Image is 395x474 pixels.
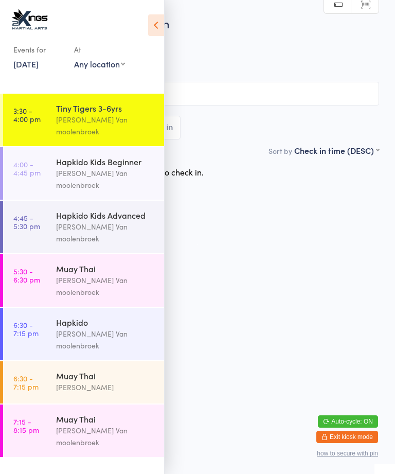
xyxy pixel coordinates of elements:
div: [PERSON_NAME] Van moolenbroek [56,274,155,298]
div: [PERSON_NAME] Van moolenbroek [56,221,155,244]
time: 4:45 - 5:30 pm [13,214,40,230]
div: [PERSON_NAME] Van moolenbroek [56,328,155,352]
div: Any location [74,58,125,69]
div: At [74,41,125,58]
div: Muay Thai [56,370,155,381]
button: Auto-cycle: ON [318,415,378,428]
span: Mats [16,57,379,67]
h2: Tiny Tigers 3-6yrs Check-in [16,14,379,31]
div: Hapkido Kids Beginner [56,156,155,167]
span: [DATE] 3:30pm [16,37,363,47]
a: 4:45 -5:30 pmHapkido Kids Advanced[PERSON_NAME] Van moolenbroek [3,201,164,253]
div: Events for [13,41,64,58]
div: Hapkido [56,317,155,328]
div: [PERSON_NAME] Van moolenbroek [56,425,155,448]
time: 7:15 - 8:15 pm [13,417,39,434]
img: Two Kings Martial Arts [10,8,49,31]
a: [DATE] [13,58,39,69]
time: 6:30 - 7:15 pm [13,374,39,391]
div: [PERSON_NAME] Van moolenbroek [56,114,155,137]
input: Search [16,82,379,106]
a: 7:15 -8:15 pmMuay Thai[PERSON_NAME] Van moolenbroek [3,405,164,457]
time: 4:00 - 4:45 pm [13,160,41,177]
a: 6:30 -7:15 pmHapkido[PERSON_NAME] Van moolenbroek [3,308,164,360]
button: Exit kiosk mode [316,431,378,443]
a: 3:30 -4:00 pmTiny Tigers 3-6yrs[PERSON_NAME] Van moolenbroek [3,94,164,146]
a: 5:30 -6:30 pmMuay Thai[PERSON_NAME] Van moolenbroek [3,254,164,307]
div: [PERSON_NAME] Van moolenbroek [56,167,155,191]
time: 6:30 - 7:15 pm [13,321,39,337]
button: how to secure with pin [317,450,378,457]
a: 4:00 -4:45 pmHapkido Kids Beginner[PERSON_NAME] Van moolenbroek [3,147,164,200]
div: Muay Thai [56,263,155,274]
label: Sort by [268,146,292,156]
a: 6:30 -7:15 pmMuay Thai[PERSON_NAME] [3,361,164,403]
div: Tiny Tigers 3-6yrs [56,102,155,114]
time: 3:30 - 4:00 pm [13,107,41,123]
time: 5:30 - 6:30 pm [13,267,40,284]
div: [PERSON_NAME] [56,381,155,393]
div: Hapkido Kids Advanced [56,209,155,221]
div: Muay Thai [56,413,155,425]
span: [PERSON_NAME] Van moolenbroek [16,47,363,57]
div: Check in time (DESC) [294,145,379,156]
